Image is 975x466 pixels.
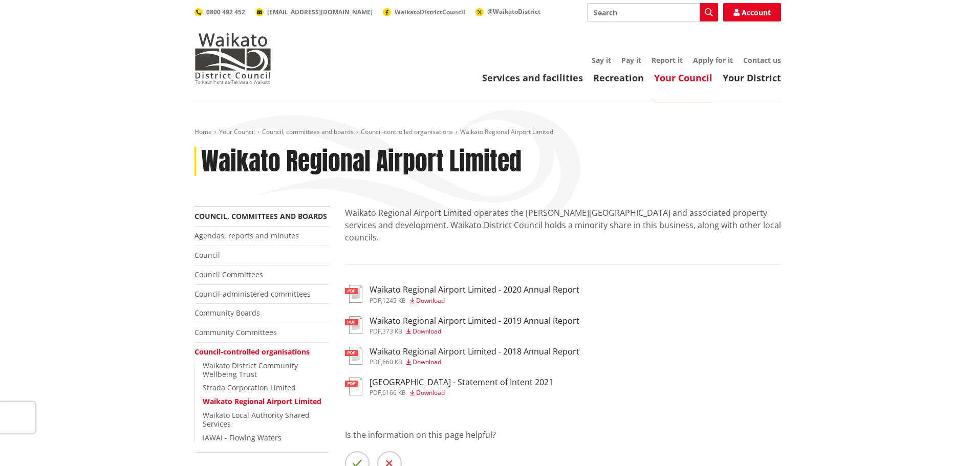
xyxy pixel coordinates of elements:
a: [GEOGRAPHIC_DATA] - Statement of Intent 2021 pdf,6166 KB Download [345,378,553,396]
span: 1245 KB [382,296,406,305]
span: Download [416,388,445,397]
div: , [370,298,579,304]
p: Waikato Regional Airport Limited operates the [PERSON_NAME][GEOGRAPHIC_DATA] and associated prope... [345,207,781,243]
a: 0800 492 452 [194,8,245,16]
a: Pay it [621,55,641,65]
span: 6166 KB [382,388,406,397]
a: Account [723,3,781,21]
span: WaikatoDistrictCouncil [395,8,465,16]
a: Strada Corporation Limited [203,383,296,392]
a: Waikato District Community Wellbeing Trust [203,361,298,379]
p: Is the information on this page helpful? [345,429,781,441]
img: document-pdf.svg [345,285,362,303]
a: Recreation [593,72,644,84]
h3: Waikato Regional Airport Limited - 2019 Annual Report [370,316,579,326]
h3: Waikato Regional Airport Limited - 2018 Annual Report [370,347,579,357]
a: WaikatoDistrictCouncil [383,8,465,16]
a: Contact us [743,55,781,65]
a: Report it [652,55,683,65]
span: pdf [370,327,381,336]
a: Council, committees and boards [262,127,354,136]
a: Apply for it [693,55,733,65]
a: Council, committees and boards [194,211,327,221]
a: Waikato Regional Airport Limited - 2020 Annual Report pdf,1245 KB Download [345,285,579,303]
div: , [370,328,579,335]
nav: breadcrumb [194,128,781,137]
a: Your Council [219,127,255,136]
h3: [GEOGRAPHIC_DATA] - Statement of Intent 2021 [370,378,553,387]
a: Council [194,250,220,260]
h1: Waikato Regional Airport Limited [201,147,522,176]
span: @WaikatoDistrict [487,7,540,16]
span: Download [413,358,441,366]
span: Download [416,296,445,305]
a: [EMAIL_ADDRESS][DOMAIN_NAME] [255,8,373,16]
a: Your Council [654,72,712,84]
span: [EMAIL_ADDRESS][DOMAIN_NAME] [267,8,373,16]
img: Waikato District Council - Te Kaunihera aa Takiwaa o Waikato [194,33,271,84]
span: 0800 492 452 [206,8,245,16]
span: 373 KB [382,327,402,336]
span: Download [413,327,441,336]
span: Waikato Regional Airport Limited [460,127,553,136]
span: pdf [370,388,381,397]
span: pdf [370,296,381,305]
a: @WaikatoDistrict [475,7,540,16]
a: Waikato Local Authority Shared Services [203,410,310,429]
a: Agendas, reports and minutes [194,231,299,240]
a: Community Boards [194,308,260,318]
div: , [370,359,579,365]
img: document-pdf.svg [345,347,362,365]
a: Say it [592,55,611,65]
a: Your District [723,72,781,84]
h3: Waikato Regional Airport Limited - 2020 Annual Report [370,285,579,295]
a: Waikato Regional Airport Limited [203,396,321,406]
a: Home [194,127,212,136]
a: Waikato Regional Airport Limited - 2019 Annual Report pdf,373 KB Download [345,316,579,335]
img: document-pdf.svg [345,378,362,395]
a: Services and facilities [482,72,583,84]
span: pdf [370,358,381,366]
a: Community Committees [194,327,277,337]
a: Council-administered committees [194,289,311,299]
input: Search input [587,3,718,21]
img: document-pdf.svg [345,316,362,334]
span: 660 KB [382,358,402,366]
div: , [370,390,553,396]
a: Council Committees [194,270,263,279]
a: IAWAI - Flowing Waters [203,433,281,442]
a: Council-controlled organisations [361,127,453,136]
a: Waikato Regional Airport Limited - 2018 Annual Report pdf,660 KB Download [345,347,579,365]
a: Council-controlled organisations [194,347,310,357]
